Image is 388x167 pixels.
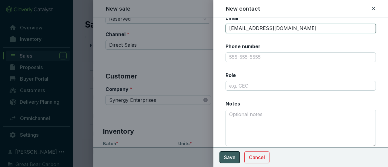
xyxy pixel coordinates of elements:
[224,154,236,161] span: Save
[226,72,236,78] label: Role
[249,154,265,161] span: Cancel
[219,151,240,163] button: Save
[226,5,260,13] h2: New contact
[226,15,242,21] label: Email
[226,81,376,91] input: e.g. CEO
[226,52,376,62] input: 555-555-5555
[226,100,240,107] label: Notes
[226,43,260,50] label: Phone number
[226,24,376,33] input: e.g. fullname@company.com
[244,151,269,163] button: Cancel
